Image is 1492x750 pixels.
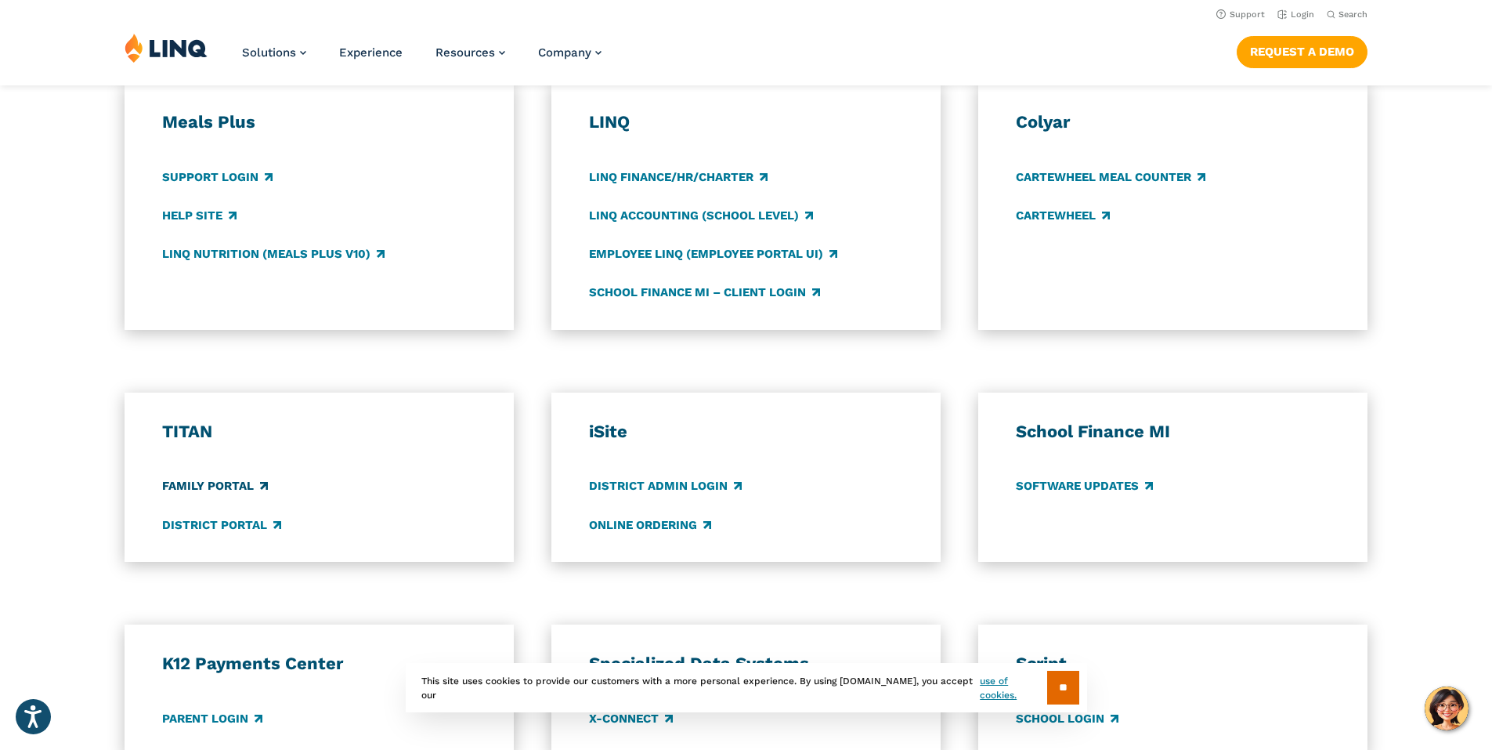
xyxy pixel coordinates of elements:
[242,45,296,60] span: Solutions
[1277,9,1314,20] a: Login
[1425,687,1469,730] button: Hello, have a question? Let’s chat.
[406,663,1087,712] div: This site uses cookies to provide our customers with a more personal experience. By using [DOMAIN...
[1237,33,1367,67] nav: Button Navigation
[589,245,837,263] a: Employee LINQ (Employee Portal UI)
[589,421,904,443] h3: iSite
[1016,478,1153,495] a: Software Updates
[435,45,505,60] a: Resources
[538,45,591,60] span: Company
[162,516,281,534] a: District Portal
[1016,168,1205,186] a: CARTEWHEEL Meal Counter
[589,478,742,495] a: District Admin Login
[125,33,208,63] img: LINQ | K‑12 Software
[1016,111,1331,133] h3: Colyar
[162,168,273,186] a: Support Login
[339,45,403,60] a: Experience
[162,421,477,443] h3: TITAN
[589,111,904,133] h3: LINQ
[1016,653,1331,675] h3: Script
[1327,9,1367,20] button: Open Search Bar
[162,207,237,224] a: Help Site
[242,33,601,85] nav: Primary Navigation
[980,674,1046,702] a: use of cookies.
[1016,207,1110,224] a: CARTEWHEEL
[1016,421,1331,443] h3: School Finance MI
[589,207,813,224] a: LINQ Accounting (school level)
[162,478,268,495] a: Family Portal
[589,284,820,301] a: School Finance MI – Client Login
[435,45,495,60] span: Resources
[1338,9,1367,20] span: Search
[1216,9,1265,20] a: Support
[162,111,477,133] h3: Meals Plus
[589,516,711,534] a: Online Ordering
[589,653,904,675] h3: Specialized Data Systems
[589,168,768,186] a: LINQ Finance/HR/Charter
[162,245,385,263] a: LINQ Nutrition (Meals Plus v10)
[1237,36,1367,67] a: Request a Demo
[538,45,601,60] a: Company
[242,45,306,60] a: Solutions
[162,653,477,675] h3: K12 Payments Center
